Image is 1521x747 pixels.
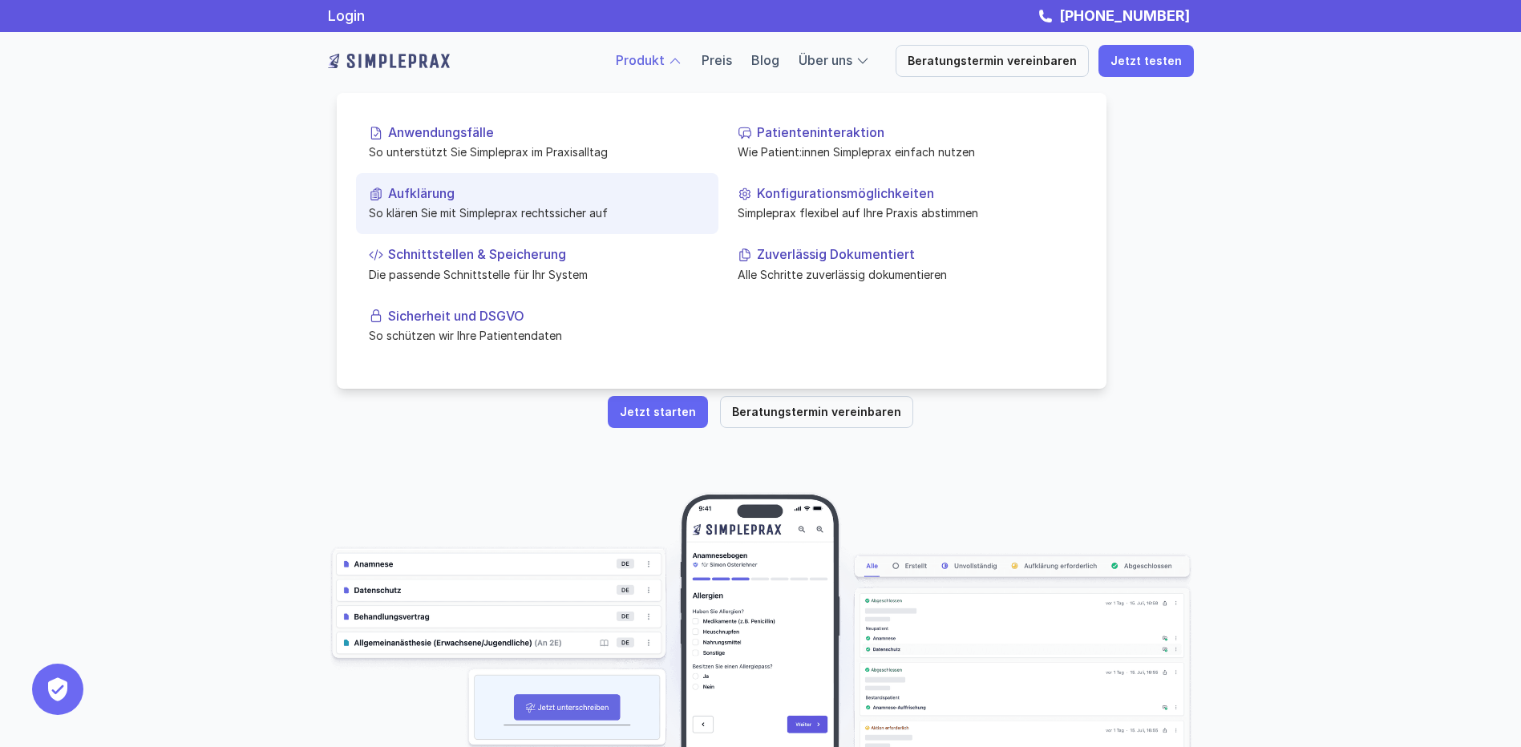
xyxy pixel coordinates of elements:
[369,143,706,160] p: So unterstützt Sie Simpleprax im Praxisalltag
[725,234,1087,295] a: Zuverlässig DokumentiertAlle Schritte zuverlässig dokumentieren
[356,295,718,356] a: Sicherheit und DSGVOSo schützen wir Ihre Patientendaten
[1059,7,1190,24] strong: [PHONE_NUMBER]
[369,204,706,221] p: So klären Sie mit Simpleprax rechtssicher auf
[1098,45,1194,77] a: Jetzt testen
[608,396,708,428] a: Jetzt starten
[388,186,706,201] p: Aufklärung
[799,52,852,68] a: Über uns
[896,45,1089,77] a: Beratungstermin vereinbaren
[725,112,1087,173] a: PatienteninteraktionWie Patient:innen Simpleprax einfach nutzen
[757,247,1074,262] p: Zuverlässig Dokumentiert
[328,7,365,24] a: Login
[908,55,1077,68] p: Beratungstermin vereinbaren
[1055,7,1194,24] a: [PHONE_NUMBER]
[356,112,718,173] a: AnwendungsfälleSo unterstützt Sie Simpleprax im Praxisalltag
[388,308,706,323] p: Sicherheit und DSGVO
[388,125,706,140] p: Anwendungsfälle
[757,186,1074,201] p: Konfigurationsmöglichkeiten
[720,396,913,428] a: Beratungstermin vereinbaren
[356,173,718,234] a: AufklärungSo klären Sie mit Simpleprax rechtssicher auf
[757,125,1074,140] p: Patienteninteraktion
[738,143,1074,160] p: Wie Patient:innen Simpleprax einfach nutzen
[369,327,706,344] p: So schützen wir Ihre Patientendaten
[369,265,706,282] p: Die passende Schnittstelle für Ihr System
[616,52,665,68] a: Produkt
[725,173,1087,234] a: KonfigurationsmöglichkeitenSimpleprax flexibel auf Ihre Praxis abstimmen
[738,204,1074,221] p: Simpleprax flexibel auf Ihre Praxis abstimmen
[751,52,779,68] a: Blog
[1110,55,1182,68] p: Jetzt testen
[388,247,706,262] p: Schnittstellen & Speicherung
[738,265,1074,282] p: Alle Schritte zuverlässig dokumentieren
[702,52,732,68] a: Preis
[620,406,696,419] p: Jetzt starten
[356,234,718,295] a: Schnittstellen & SpeicherungDie passende Schnittstelle für Ihr System
[732,406,901,419] p: Beratungstermin vereinbaren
